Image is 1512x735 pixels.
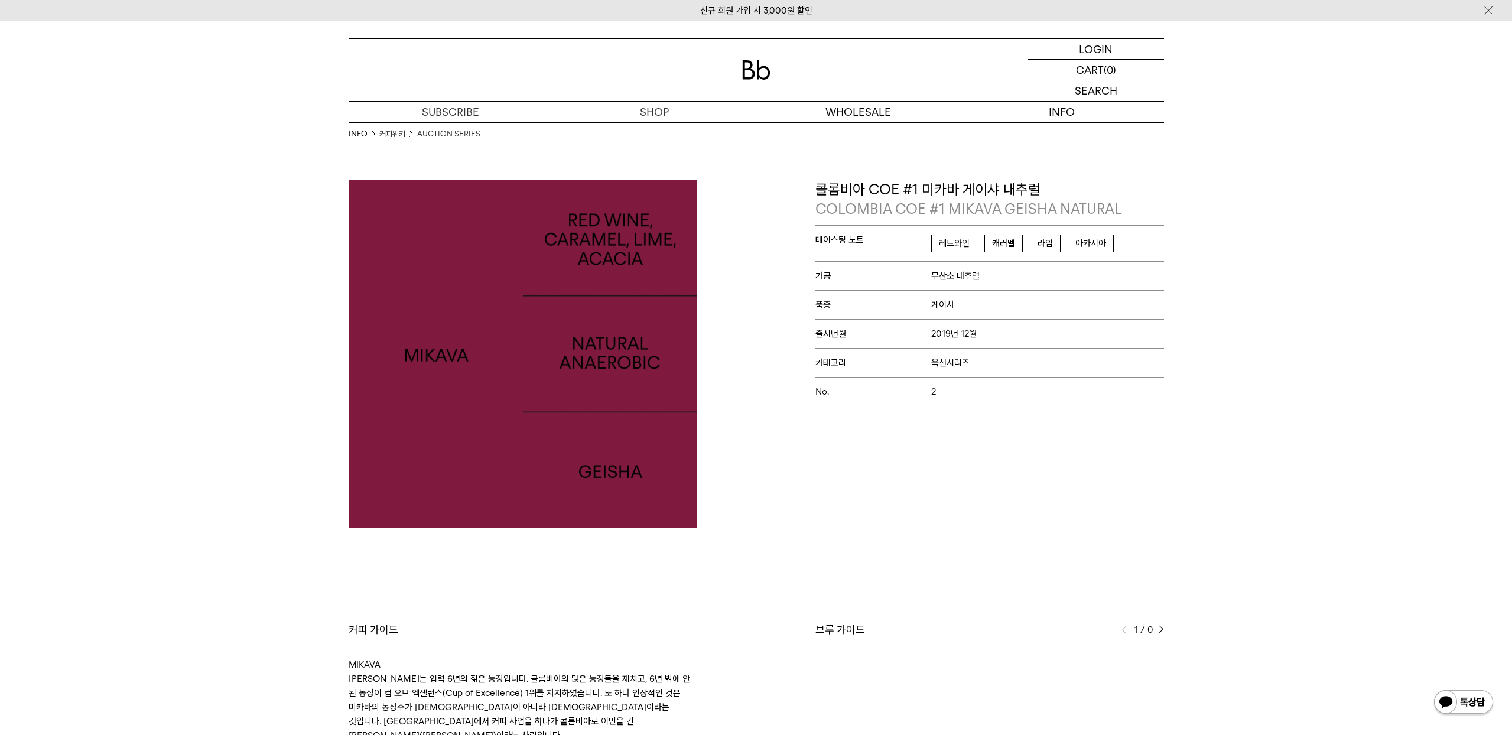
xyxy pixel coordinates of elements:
img: 로고 [742,60,770,80]
span: 출시년월 [815,329,932,339]
span: / [1140,623,1145,637]
span: 품종 [815,300,932,310]
p: (0) [1104,60,1116,80]
span: 2019년 12월 [931,329,977,339]
span: 레드와인 [931,235,977,252]
a: LOGIN [1028,39,1164,60]
span: 0 [1147,623,1153,637]
a: 커피위키 [379,128,405,140]
span: 가공 [815,271,932,281]
div: 커피 가이드 [349,623,697,637]
span: 캐러멜 [984,235,1023,252]
span: 옥션시리즈 [931,357,970,368]
a: AUCTION SERIES [417,128,480,140]
span: 2 [931,386,936,397]
span: 1 [1133,623,1138,637]
p: COLOMBIA COE #1 MIKAVA GEISHA NATURAL [815,199,1164,219]
span: 게이샤 [931,300,954,310]
p: WHOLESALE [756,102,960,122]
a: SHOP [552,102,756,122]
p: SEARCH [1075,80,1117,101]
p: CART [1076,60,1104,80]
span: 라임 [1030,235,1061,252]
span: 테이스팅 노트 [815,235,932,245]
p: LOGIN [1079,39,1113,59]
span: MIKAVA [349,659,381,670]
a: CART (0) [1028,60,1164,80]
span: 무산소 내추럴 [931,271,980,281]
img: 콜롬비아 COE #1 미카바 게이샤 내추럴COLOMBIA COE #1 MIKAVA GEISHA NATURAL [349,180,697,528]
span: 카테고리 [815,357,932,368]
span: No. [815,386,932,397]
li: INFO [349,128,379,140]
img: 카카오톡 채널 1:1 채팅 버튼 [1433,689,1494,717]
span: 아카시아 [1068,235,1114,252]
p: 콜롬비아 COE #1 미카바 게이샤 내추럴 [815,180,1164,219]
div: 브루 가이드 [815,623,1164,637]
a: SUBSCRIBE [349,102,552,122]
a: 신규 회원 가입 시 3,000원 할인 [700,5,812,16]
p: INFO [960,102,1164,122]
